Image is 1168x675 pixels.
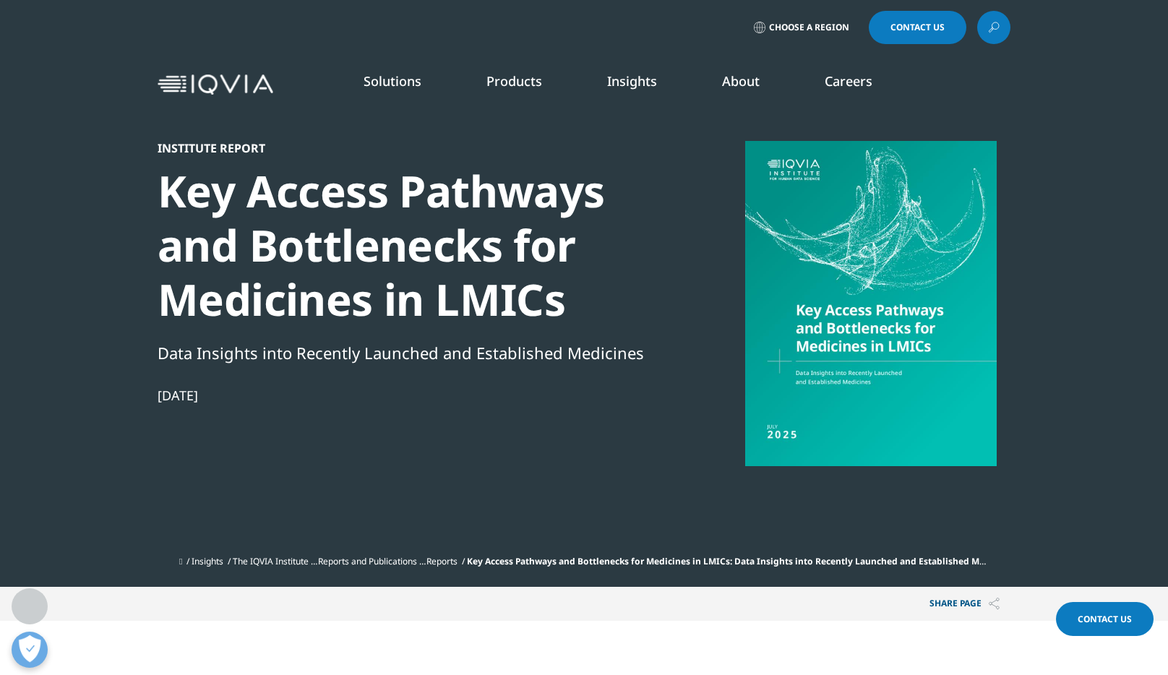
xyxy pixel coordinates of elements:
[318,555,417,567] a: Reports and Publications
[426,555,458,567] a: Reports
[364,72,421,90] a: Solutions
[158,164,653,327] div: Key Access Pathways and Bottlenecks for Medicines in LMICs
[158,387,653,404] div: [DATE]
[989,598,1000,610] img: Share PAGE
[869,11,966,44] a: Contact Us
[12,632,48,668] button: Open Preferences
[158,141,653,155] div: Institute Report
[1078,613,1132,625] span: Contact Us
[486,72,542,90] a: Products
[158,340,653,365] div: Data Insights into Recently Launched and Established Medicines
[233,555,309,567] a: The IQVIA Institute
[192,555,223,567] a: Insights
[769,22,849,33] span: Choose a Region
[722,72,760,90] a: About
[1056,602,1154,636] a: Contact Us
[279,51,1010,119] nav: Primary
[467,555,1015,567] span: Key Access Pathways and Bottlenecks for Medicines in LMICs: Data Insights into Recently Launched ...
[158,74,273,95] img: IQVIA Healthcare Information Technology and Pharma Clinical Research Company
[919,587,1010,621] p: Share PAGE
[825,72,872,90] a: Careers
[890,23,945,32] span: Contact Us
[607,72,657,90] a: Insights
[919,587,1010,621] button: Share PAGEShare PAGE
